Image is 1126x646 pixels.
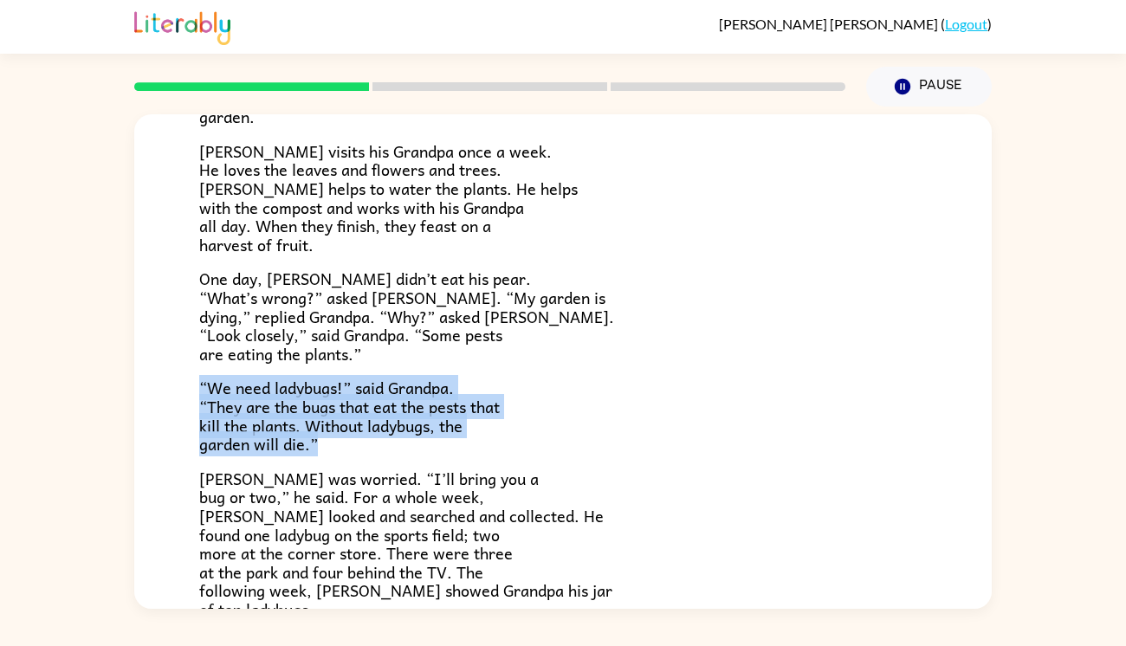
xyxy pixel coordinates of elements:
[719,16,992,32] div: ( )
[199,375,500,456] span: “We need ladybugs!” said Grandpa. “They are the bugs that eat the pests that kill the plants. Wit...
[945,16,987,32] a: Logout
[199,139,578,257] span: [PERSON_NAME] visits his Grandpa once a week. He loves the leaves and flowers and trees. [PERSON_...
[134,7,230,45] img: Literably
[866,67,992,107] button: Pause
[719,16,941,32] span: [PERSON_NAME] [PERSON_NAME]
[199,466,612,622] span: [PERSON_NAME] was worried. “I’ll bring you a bug or two,” he said. For a whole week, [PERSON_NAME...
[199,266,614,365] span: One day, [PERSON_NAME] didn’t eat his pear. “What’s wrong?” asked [PERSON_NAME]. “My garden is dy...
